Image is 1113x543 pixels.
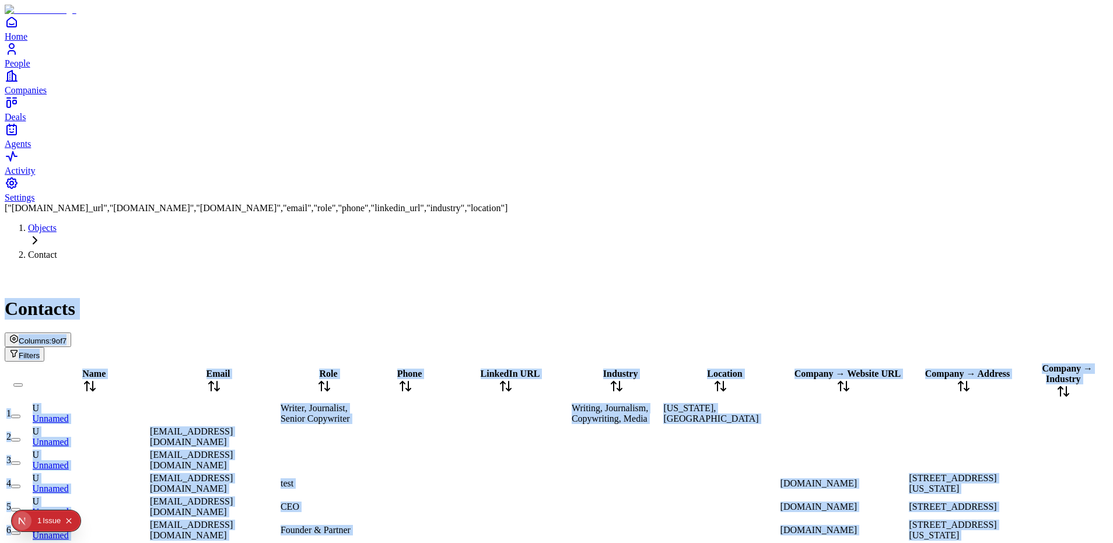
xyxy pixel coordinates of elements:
[33,403,148,414] div: U
[281,478,293,488] span: test
[33,426,148,437] div: U
[5,69,1108,95] a: Companies
[33,414,69,423] a: Unnamed
[925,369,1010,379] span: Company → Address
[5,5,76,15] img: Item Brain Logo
[5,223,1108,260] nav: Breadcrumb
[5,85,47,95] span: Companies
[5,192,35,202] span: Settings
[780,502,857,512] span: [DOMAIN_NAME]
[33,460,69,470] a: Unnamed
[5,332,71,347] button: Columns:9of7
[150,426,233,447] span: [EMAIL_ADDRESS][DOMAIN_NAME]
[6,408,11,418] span: 1
[1042,363,1093,384] span: Company → Industry
[6,502,11,512] span: 5
[5,166,35,176] span: Activity
[707,369,742,379] span: Location
[82,369,106,379] span: Name
[5,139,31,149] span: Agents
[33,496,148,507] div: U
[150,450,233,470] span: [EMAIL_ADDRESS][DOMAIN_NAME]
[33,484,69,493] a: Unnamed
[19,337,51,345] span: Columns:
[33,520,148,530] div: U
[319,369,337,379] span: Role
[5,31,27,41] span: Home
[206,369,230,379] span: Email
[5,122,1108,149] a: Agents
[909,473,996,493] span: [STREET_ADDRESS][US_STATE]
[572,403,648,423] span: Writing, Journalism, Copywriting, Media
[33,450,148,460] div: U
[150,473,233,493] span: [EMAIL_ADDRESS][DOMAIN_NAME]
[5,347,1108,362] div: Open natural language filter
[33,437,69,447] a: Unnamed
[5,347,44,362] button: Open natural language filter
[5,42,1108,68] a: People
[6,525,11,535] span: 6
[909,502,996,512] span: [STREET_ADDRESS]
[397,369,422,379] span: Phone
[909,520,996,540] span: [STREET_ADDRESS][US_STATE]
[603,369,638,379] span: Industry
[5,15,1108,41] a: Home
[6,478,11,488] span: 4
[5,298,1108,320] h1: Contacts
[5,112,26,122] span: Deals
[28,223,57,233] a: Objects
[28,250,57,260] span: Contact
[33,507,69,517] a: Unnamed
[5,176,1108,202] a: Settings
[794,369,901,379] span: Company → Website URL
[5,96,1108,122] a: Deals
[780,478,857,488] span: [DOMAIN_NAME]
[51,337,66,345] span: 9 of 7
[281,403,350,423] span: Writer, Journalist, Senior Copywriter
[780,525,857,535] span: [DOMAIN_NAME]
[33,530,69,540] a: Unnamed
[33,473,148,484] div: U
[481,369,540,379] span: LinkedIn URL
[150,496,233,517] span: [EMAIL_ADDRESS][DOMAIN_NAME]
[6,432,11,442] span: 2
[663,403,758,423] span: [US_STATE], [GEOGRAPHIC_DATA]
[281,502,299,512] span: CEO
[150,520,233,540] span: [EMAIL_ADDRESS][DOMAIN_NAME]
[5,149,1108,176] a: Activity
[281,525,351,535] span: Founder & Partner
[6,455,11,465] span: 3
[5,58,30,68] span: People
